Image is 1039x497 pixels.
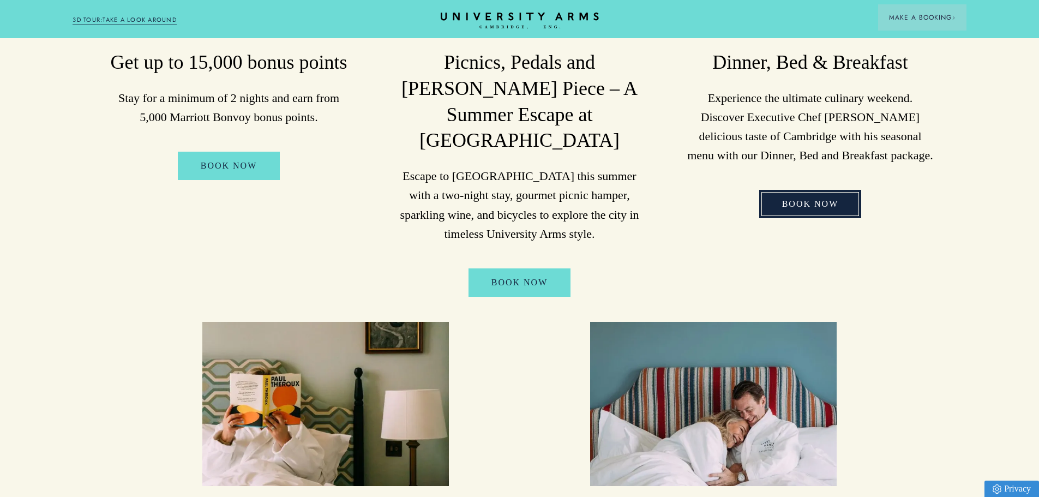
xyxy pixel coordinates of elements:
h3: Dinner, Bed & Breakfast [687,50,933,76]
img: image-3316b7a5befc8609608a717065b4aaa141e00fd1-3889x5833-jpg [590,322,837,487]
p: Stay for a minimum of 2 nights and earn from 5,000 Marriott Bonvoy bonus points. [105,88,352,127]
img: Arrow icon [952,16,956,20]
p: Escape to [GEOGRAPHIC_DATA] this summer with a two-night stay, gourmet picnic hamper, sparkling w... [396,166,642,243]
h3: Get up to 15,000 bonus points [105,50,352,76]
a: Privacy [984,481,1039,497]
a: Book Now [178,152,280,180]
a: Home [441,13,599,29]
p: Experience the ultimate culinary weekend. Discover Executive Chef [PERSON_NAME] delicious taste o... [687,88,933,165]
img: Privacy [993,484,1001,494]
img: image-f4e1a659d97a2c4848935e7cabdbc8898730da6b-4000x6000-jpg [202,322,449,487]
a: Book Now [759,190,862,218]
a: BOOK NOW [469,268,571,297]
h3: Picnics, Pedals and [PERSON_NAME] Piece – A Summer Escape at [GEOGRAPHIC_DATA] [396,50,642,154]
button: Make a BookingArrow icon [878,4,966,31]
span: Make a Booking [889,13,956,22]
a: 3D TOUR:TAKE A LOOK AROUND [73,15,177,25]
